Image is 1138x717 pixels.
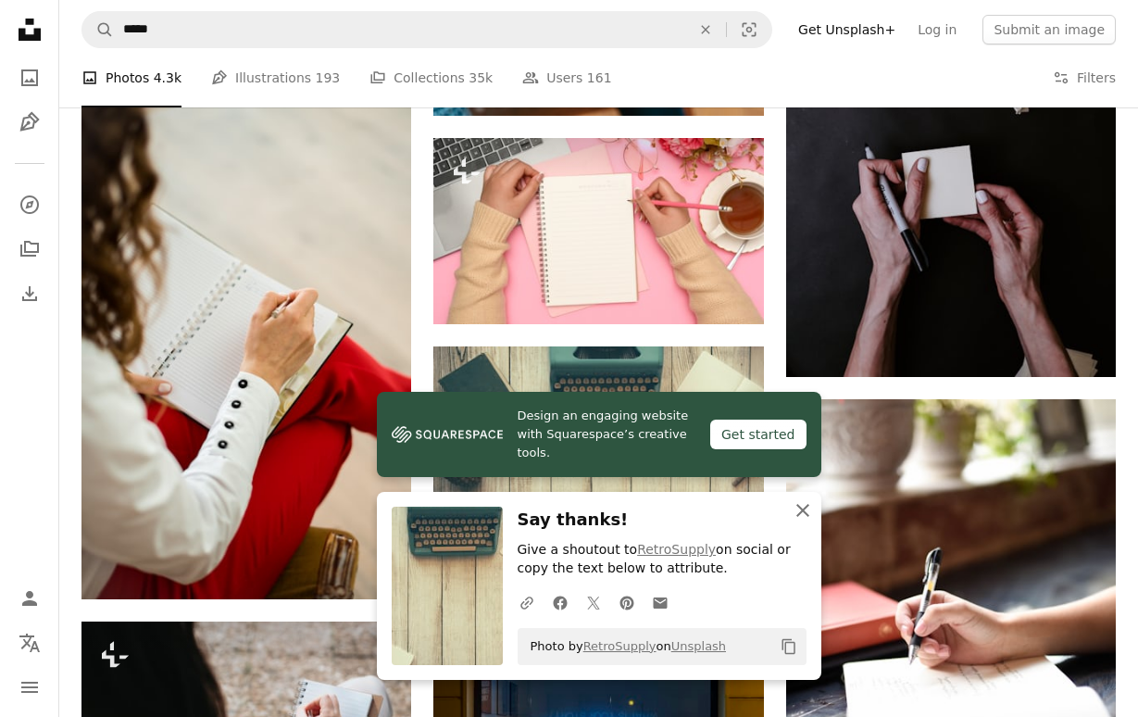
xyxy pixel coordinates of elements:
a: Get Unsplash+ [787,15,907,44]
button: Copy to clipboard [773,631,805,662]
a: Illustrations 193 [211,48,340,107]
a: Illustrations [11,104,48,141]
a: Explore [11,186,48,223]
form: Find visuals sitewide [81,11,772,48]
button: Search Unsplash [82,12,114,47]
img: file-1606177908946-d1eed1cbe4f5image [392,421,503,448]
a: Photos [11,59,48,96]
a: person writing on white paper [786,120,1116,137]
a: RetroSupply [637,542,716,557]
a: Download History [11,275,48,312]
a: Collections 35k [369,48,493,107]
div: Get started [710,420,807,449]
span: Photo by on [521,632,727,661]
button: Language [11,624,48,661]
button: Submit an image [982,15,1116,44]
img: woman in red blazer holding white paper [81,93,411,599]
a: Unsplash [671,639,726,653]
a: Share on Facebook [544,584,577,621]
span: 193 [316,68,341,88]
a: Collections [11,231,48,268]
a: Log in / Sign up [11,580,48,617]
a: RetroSupply [583,639,657,653]
button: Filters [1053,48,1116,107]
a: Home — Unsplash [11,11,48,52]
img: Female college student doing homework, writing essay on her school notebook in her beautiful pink... [433,138,763,323]
a: Share on Twitter [577,584,610,621]
p: Give a shoutout to on social or copy the text below to attribute. [518,541,807,578]
button: Menu [11,669,48,706]
a: Design an engaging website with Squarespace’s creative tools.Get started [377,392,821,477]
button: Clear [685,12,726,47]
span: Design an engaging website with Squarespace’s creative tools. [518,407,695,462]
h3: Say thanks! [518,507,807,534]
span: 161 [587,68,612,88]
a: a person writing on a piece of paper with a pen [786,637,1116,654]
a: Log in [907,15,968,44]
a: Users 161 [522,48,611,107]
a: woman in red blazer holding white paper [81,337,411,354]
button: Visual search [727,12,771,47]
img: vintage teal typewriter beside book [433,346,763,567]
a: Female college student doing homework, writing essay on her school notebook in her beautiful pink... [433,222,763,239]
a: Share over email [644,584,677,621]
a: Share on Pinterest [610,584,644,621]
span: 35k [469,68,493,88]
